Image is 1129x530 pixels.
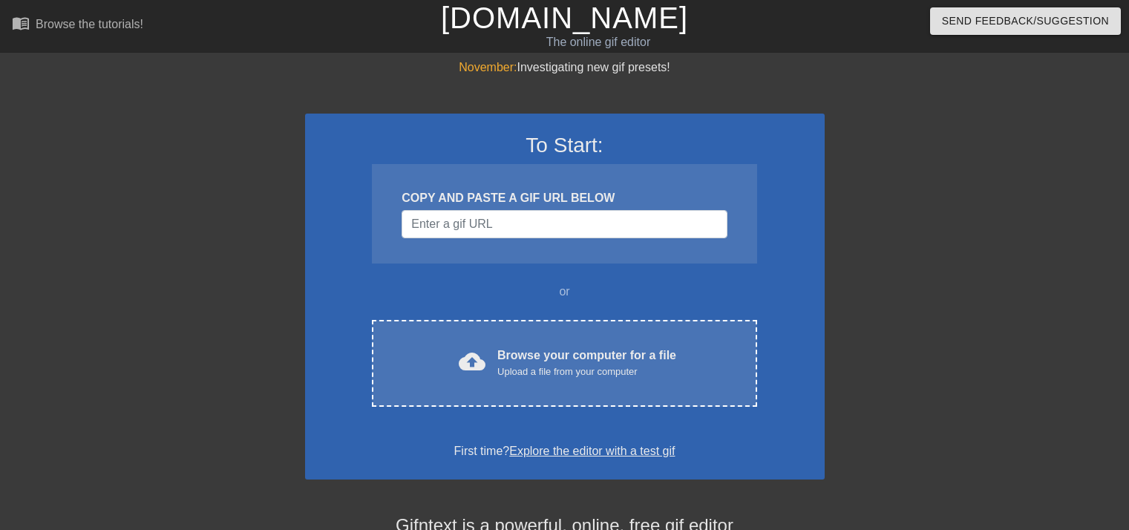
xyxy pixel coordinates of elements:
[12,14,30,32] span: menu_book
[459,61,517,73] span: November:
[497,347,676,379] div: Browse your computer for a file
[36,18,143,30] div: Browse the tutorials!
[402,189,727,207] div: COPY AND PASTE A GIF URL BELOW
[497,364,676,379] div: Upload a file from your computer
[384,33,813,51] div: The online gif editor
[402,210,727,238] input: Username
[324,133,805,158] h3: To Start:
[942,12,1109,30] span: Send Feedback/Suggestion
[12,14,143,37] a: Browse the tutorials!
[305,59,825,76] div: Investigating new gif presets!
[509,445,675,457] a: Explore the editor with a test gif
[324,442,805,460] div: First time?
[459,348,485,375] span: cloud_upload
[441,1,688,34] a: [DOMAIN_NAME]
[344,283,786,301] div: or
[930,7,1121,35] button: Send Feedback/Suggestion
